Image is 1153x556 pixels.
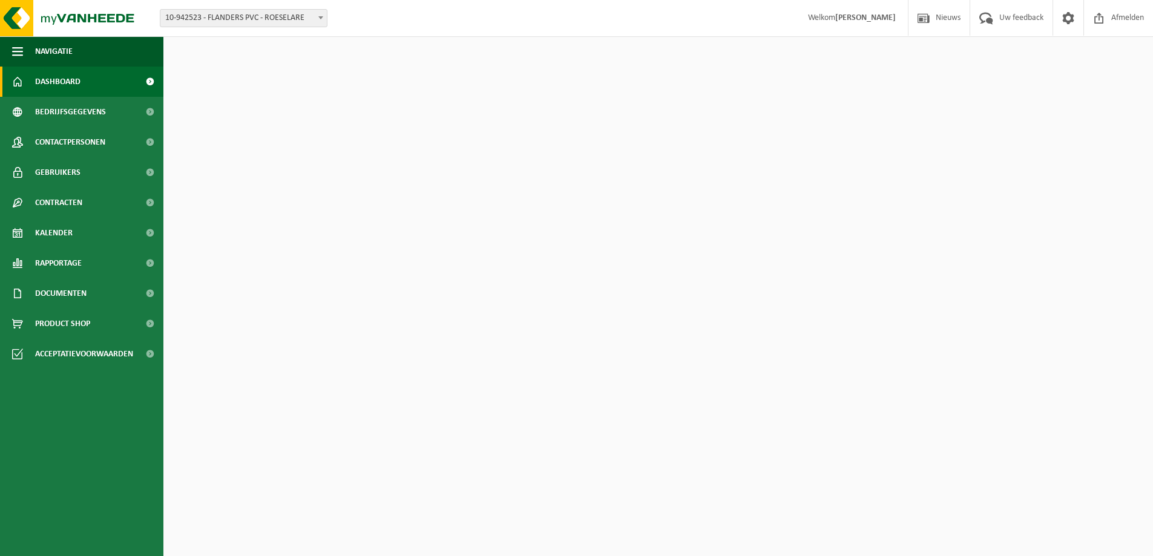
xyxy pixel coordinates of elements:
span: Rapportage [35,248,82,278]
span: Acceptatievoorwaarden [35,339,133,369]
span: Product Shop [35,309,90,339]
span: Dashboard [35,67,80,97]
strong: [PERSON_NAME] [835,13,896,22]
span: Kalender [35,218,73,248]
span: Contactpersonen [35,127,105,157]
span: Contracten [35,188,82,218]
span: Bedrijfsgegevens [35,97,106,127]
span: Documenten [35,278,87,309]
span: Gebruikers [35,157,80,188]
span: 10-942523 - FLANDERS PVC - ROESELARE [160,10,327,27]
span: 10-942523 - FLANDERS PVC - ROESELARE [160,9,327,27]
span: Navigatie [35,36,73,67]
